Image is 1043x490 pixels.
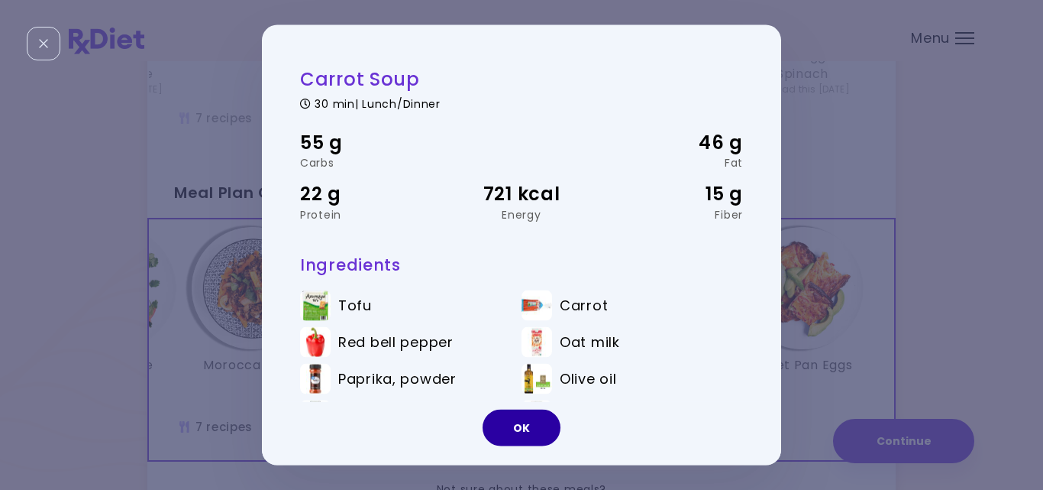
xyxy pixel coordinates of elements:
div: Fiber [596,209,743,219]
div: 721 kcal [447,180,595,209]
span: Paprika, powder [338,371,457,388]
h3: Ingredients [300,254,743,274]
span: Tofu [338,297,372,314]
div: Protein [300,209,447,219]
div: 46 g [596,128,743,157]
div: Fat [596,157,743,168]
span: Oat milk [560,334,620,351]
div: Close [27,27,60,60]
span: Carrot [560,297,608,314]
div: Carbs [300,157,447,168]
div: Energy [447,209,595,219]
div: 55 g [300,128,447,157]
div: 22 g [300,180,447,209]
div: 15 g [596,180,743,209]
span: Red bell pepper [338,334,454,351]
h2: Carrot Soup [300,67,743,90]
button: OK [483,410,560,446]
div: 30 min | Lunch/Dinner [300,94,743,109]
span: Olive oil [560,371,616,388]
